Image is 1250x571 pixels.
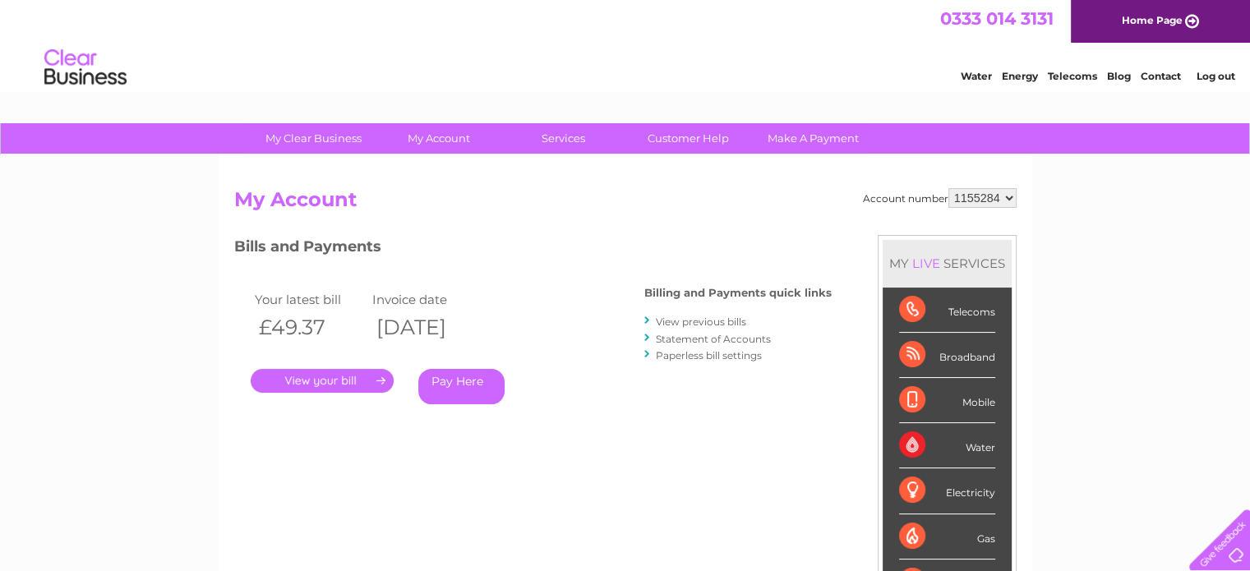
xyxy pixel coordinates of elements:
a: My Clear Business [246,123,381,154]
div: Electricity [899,468,995,513]
td: Your latest bill [251,288,369,311]
a: 0333 014 3131 [940,8,1054,29]
h3: Bills and Payments [234,235,832,264]
div: Clear Business is a trading name of Verastar Limited (registered in [GEOGRAPHIC_DATA] No. 3667643... [238,9,1014,80]
a: Contact [1141,70,1181,82]
div: Telecoms [899,288,995,333]
h2: My Account [234,188,1017,219]
a: . [251,369,394,393]
td: Invoice date [368,288,487,311]
div: Water [899,423,995,468]
a: Pay Here [418,369,505,404]
th: [DATE] [368,311,487,344]
a: My Account [371,123,506,154]
a: Blog [1107,70,1131,82]
img: logo.png [44,43,127,93]
a: Make A Payment [745,123,881,154]
div: Gas [899,514,995,559]
a: Energy [1002,70,1038,82]
th: £49.37 [251,311,369,344]
a: Water [961,70,992,82]
h4: Billing and Payments quick links [644,287,832,299]
a: View previous bills [656,315,746,328]
a: Statement of Accounts [656,333,771,345]
a: Paperless bill settings [656,349,762,361]
a: Log out [1196,70,1234,82]
div: MY SERVICES [883,240,1012,287]
a: Services [496,123,631,154]
div: Account number [863,188,1017,208]
div: Broadband [899,333,995,378]
a: Telecoms [1048,70,1097,82]
div: LIVE [909,256,943,271]
div: Mobile [899,378,995,423]
a: Customer Help [620,123,756,154]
